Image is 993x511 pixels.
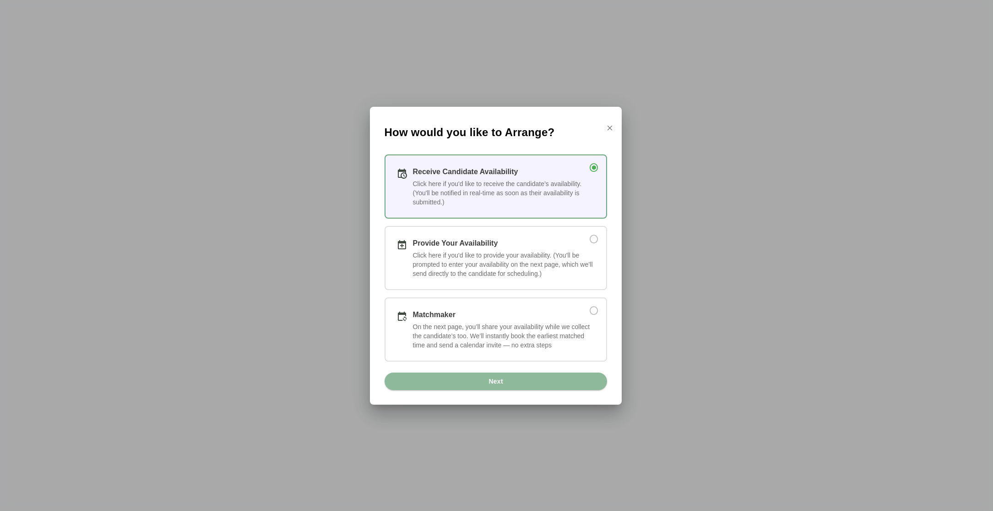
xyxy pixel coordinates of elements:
[385,373,607,390] button: Next
[413,179,595,207] div: Click here if you'd like to receive the candidate’s availability. (You'll be notified in real-tim...
[413,251,595,278] div: Click here if you'd like to provide your availability. (You’ll be prompted to enter your availabi...
[413,238,577,249] div: Provide Your Availability
[413,322,595,350] div: On the next page, you’ll share your availability while we collect the candidate’s too. We’ll inst...
[385,125,555,140] span: How would you like to Arrange?
[413,166,595,177] div: Receive Candidate Availability
[413,309,577,320] div: Matchmaker
[488,373,503,390] span: Next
